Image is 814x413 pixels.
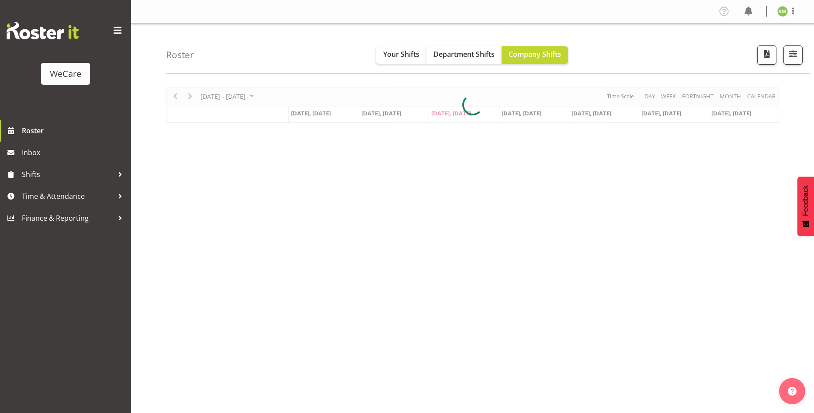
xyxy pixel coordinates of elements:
[802,185,810,216] span: Feedback
[376,46,426,64] button: Your Shifts
[7,22,79,39] img: Rosterit website logo
[797,177,814,236] button: Feedback - Show survey
[777,6,788,17] img: kishendri-moodley11636.jpg
[783,45,803,65] button: Filter Shifts
[426,46,502,64] button: Department Shifts
[22,124,127,137] span: Roster
[22,146,127,159] span: Inbox
[50,67,81,80] div: WeCare
[788,387,797,396] img: help-xxl-2.png
[502,46,568,64] button: Company Shifts
[757,45,776,65] button: Download a PDF of the roster according to the set date range.
[22,212,114,225] span: Finance & Reporting
[383,49,419,59] span: Your Shifts
[509,49,561,59] span: Company Shifts
[22,190,114,203] span: Time & Attendance
[22,168,114,181] span: Shifts
[166,50,194,60] h4: Roster
[433,49,495,59] span: Department Shifts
